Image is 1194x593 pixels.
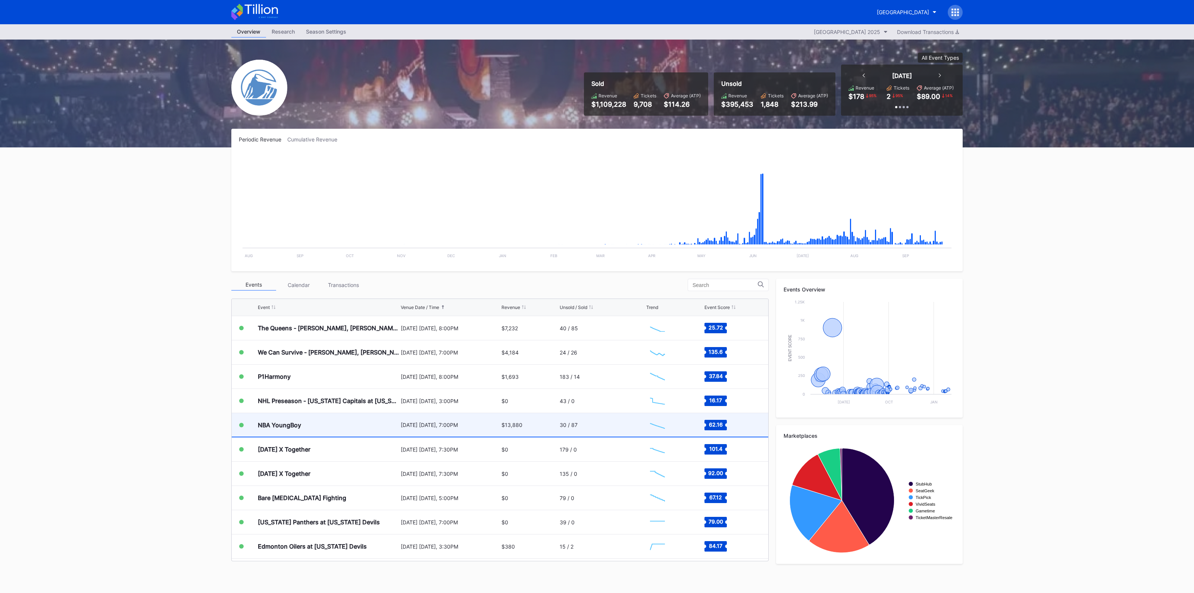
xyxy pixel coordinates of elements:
text: Oct [346,253,354,258]
div: Trend [646,305,658,310]
div: The Queens - [PERSON_NAME], [PERSON_NAME], [PERSON_NAME], and [PERSON_NAME] [258,324,399,332]
div: [DATE] [DATE], 7:30PM [401,471,500,477]
div: [GEOGRAPHIC_DATA] 2025 [814,29,880,35]
div: [DATE] X Together [258,470,310,477]
a: Research [266,26,300,38]
div: $89.00 [917,93,940,100]
text: SeatGeek [916,489,934,493]
div: Season Settings [300,26,352,37]
text: TicketMasterResale [916,515,952,520]
text: Sep [297,253,303,258]
text: Sep [902,253,909,258]
div: Calendar [276,279,321,291]
text: Event Score [788,334,792,361]
div: $7,232 [501,325,518,331]
div: Periodic Revenue [239,136,287,143]
text: Jan [930,400,938,404]
text: Jun [749,253,757,258]
text: 67.12 [709,494,722,500]
div: 39 / 0 [560,519,575,525]
div: Average (ATP) [924,85,954,91]
text: Aug [245,253,253,258]
div: Bare [MEDICAL_DATA] Fighting [258,494,346,502]
svg: Chart title [646,343,669,362]
div: [DATE] [DATE], 3:30PM [401,543,500,550]
button: Download Transactions [893,27,963,37]
div: $1,109,228 [591,100,626,108]
div: Events [231,279,276,291]
text: 101.4 [709,446,722,452]
div: $4,184 [501,349,519,356]
div: Events Overview [784,286,955,293]
button: All Event Types [918,53,963,63]
svg: Chart title [239,152,955,264]
text: Nov [397,253,406,258]
div: $0 [501,398,508,404]
div: 95 % [895,93,904,99]
div: Overview [231,26,266,38]
text: 0 [803,392,805,396]
div: 30 / 87 [560,422,578,428]
button: [GEOGRAPHIC_DATA] [871,5,942,19]
div: 95 % [868,93,877,99]
text: Mar [596,253,605,258]
div: 1,848 [761,100,784,108]
div: 40 / 85 [560,325,578,331]
text: Dec [447,253,455,258]
text: 500 [798,355,805,359]
text: May [697,253,706,258]
div: 79 / 0 [560,495,574,501]
div: [DATE] [DATE], 7:30PM [401,446,500,453]
text: 25.72 [708,324,723,331]
text: Gametime [916,509,935,513]
div: [GEOGRAPHIC_DATA] [877,9,929,15]
text: 1.25k [795,300,805,304]
div: Tickets [768,93,784,99]
text: 92.00 [708,470,723,476]
text: 1k [800,318,805,322]
div: NBA YoungBoy [258,421,301,429]
div: Tickets [641,93,656,99]
div: 15 / 2 [560,543,573,550]
div: 14 % [944,93,953,99]
div: Revenue [501,305,520,310]
div: Event [258,305,270,310]
div: Transactions [321,279,366,291]
svg: Chart title [646,464,669,483]
svg: Chart title [646,391,669,410]
text: 79.00 [708,518,723,525]
div: We Can Survive - [PERSON_NAME], [PERSON_NAME], [PERSON_NAME], Goo Goo Dolls [258,349,399,356]
div: Unsold / Sold [560,305,587,310]
div: [US_STATE] Panthers at [US_STATE] Devils [258,518,380,526]
div: Average (ATP) [798,93,828,99]
svg: Chart title [784,444,955,556]
div: Venue Date / Time [401,305,439,310]
div: 183 / 14 [560,374,580,380]
div: $380 [501,543,515,550]
text: Jan [499,253,506,258]
div: [DATE] [DATE], 8:00PM [401,374,500,380]
div: NHL Preseason - [US_STATE] Capitals at [US_STATE] Devils (Split Squad) [258,397,399,405]
svg: Chart title [646,319,669,337]
text: 37.84 [709,373,722,379]
div: Download Transactions [897,29,959,35]
text: VividSeats [916,502,935,506]
div: Average (ATP) [671,93,701,99]
div: Tickets [894,85,909,91]
div: [DATE] X Together [258,446,310,453]
div: 43 / 0 [560,398,575,404]
div: [DATE] [DATE], 7:00PM [401,422,500,428]
div: $178 [848,93,864,100]
text: 16.17 [709,397,722,403]
div: $395,453 [721,100,753,108]
svg: Chart title [784,298,955,410]
div: $0 [501,495,508,501]
a: Season Settings [300,26,352,38]
text: [DATE] [838,400,850,404]
svg: Chart title [646,440,669,459]
div: All Event Types [922,54,959,61]
div: Event Score [704,305,730,310]
div: Marketplaces [784,433,955,439]
div: $213.99 [791,100,828,108]
input: Search [693,282,758,288]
